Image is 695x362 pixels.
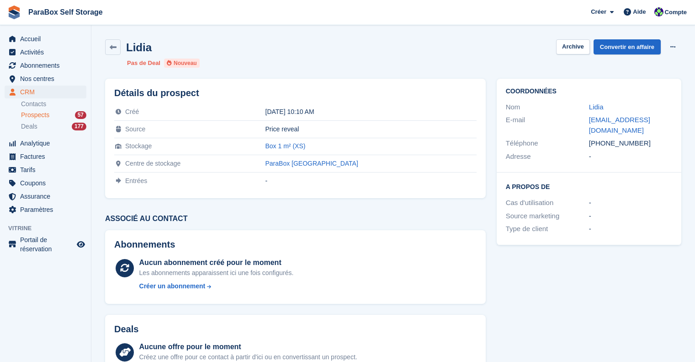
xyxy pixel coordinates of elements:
a: Box 1 m² (XS) [265,142,306,150]
a: Contacts [21,100,86,108]
span: Entrées [125,177,147,184]
li: Nouveau [164,59,200,68]
span: Factures [20,150,75,163]
span: Activités [20,46,75,59]
a: Convertir en affaire [594,39,661,54]
span: Source [125,125,145,133]
button: Archive [556,39,590,54]
div: 177 [72,123,86,130]
a: Lidia [589,103,604,111]
div: Nom [506,102,589,113]
span: Stockage [125,142,152,150]
h2: Deals [114,324,138,335]
span: Analytique [20,137,75,150]
a: menu [5,190,86,203]
div: Type de client [506,224,589,234]
div: Aucun abonnement créé pour le moment [139,257,294,268]
div: Créer un abonnement [139,281,206,291]
span: Créer [591,7,606,16]
span: Nos centres [20,72,75,85]
div: - [265,177,477,184]
div: Aucune offre pour le moment [139,341,357,352]
h3: Associé au contact [105,215,486,223]
a: menu [5,72,86,85]
span: Aide [633,7,646,16]
a: menu [5,86,86,98]
div: Adresse [506,151,589,162]
div: - [589,198,672,208]
a: Prospects 57 [21,110,86,120]
span: Deals [21,122,37,131]
span: Tarifs [20,163,75,176]
h2: Détails du prospect [114,88,477,98]
li: Pas de Deal [127,59,160,68]
a: menu [5,203,86,216]
a: Deals 177 [21,122,86,131]
a: menu [5,32,86,45]
div: Cas d'utilisation [506,198,589,208]
a: menu [5,163,86,176]
span: Créé [125,108,139,115]
div: Source marketing [506,211,589,222]
a: ParaBox Self Storage [25,5,106,20]
div: E-mail [506,115,589,135]
span: Prospects [21,111,49,119]
a: menu [5,46,86,59]
span: Centre de stockage [125,160,180,167]
span: Abonnements [20,59,75,72]
img: stora-icon-8386f47178a22dfd0bd8f6a31ec36ba5ce8667c1dd55bd0f319d3a0aa187defe.svg [7,5,21,19]
div: [DATE] 10:10 AM [265,108,477,115]
a: ParaBox [GEOGRAPHIC_DATA] [265,160,358,167]
span: Coupons [20,177,75,189]
span: Portail de réservation [20,235,75,254]
span: Assurance [20,190,75,203]
span: Vitrine [8,224,91,233]
h2: Lidia [126,41,152,54]
span: Compte [665,8,687,17]
div: Téléphone [506,138,589,149]
span: CRM [20,86,75,98]
div: - [589,224,672,234]
a: menu [5,177,86,189]
div: Créez une offre pour ce contact à partir d'ici ou en convertissant un prospect. [139,352,357,362]
a: menu [5,59,86,72]
h2: A propos de [506,182,672,191]
h2: Abonnements [114,239,477,250]
a: menu [5,150,86,163]
a: Boutique d'aperçu [75,239,86,250]
a: [EMAIL_ADDRESS][DOMAIN_NAME] [589,116,650,134]
span: Paramètres [20,203,75,216]
a: menu [5,137,86,150]
div: 57 [75,111,86,119]
div: - [589,151,672,162]
a: Créer un abonnement [139,281,294,291]
h2: Coordonnées [506,88,672,95]
div: [PHONE_NUMBER] [589,138,672,149]
div: Price reveal [265,125,477,133]
div: Les abonnements apparaissent ici une fois configurés. [139,268,294,278]
img: Tess Bédat [654,7,663,16]
div: - [589,211,672,222]
a: menu [5,235,86,254]
span: Accueil [20,32,75,45]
